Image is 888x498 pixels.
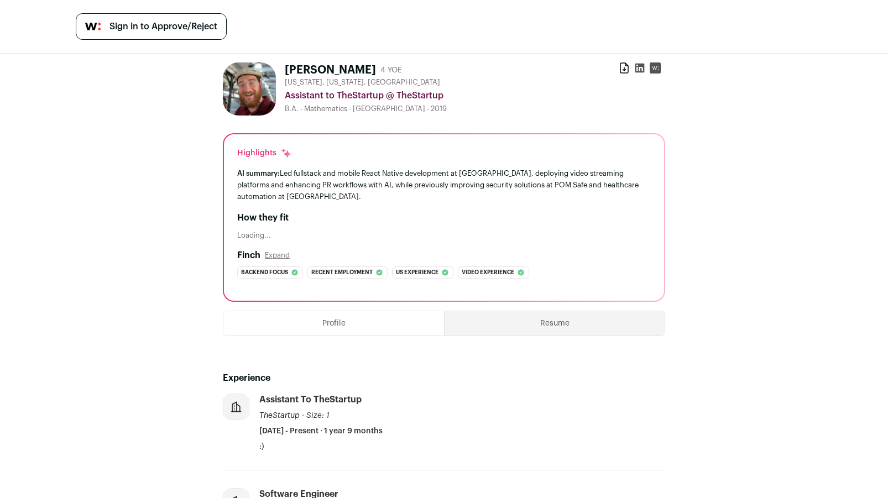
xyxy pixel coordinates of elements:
[241,267,288,278] span: Backend focus
[237,167,651,202] div: Led fullstack and mobile React Native development at [GEOGRAPHIC_DATA], deploying video streaming...
[285,78,440,87] span: [US_STATE], [US_STATE], [GEOGRAPHIC_DATA]
[396,267,438,278] span: Us experience
[445,311,665,336] button: Resume
[237,231,651,240] div: Loading...
[223,62,276,116] img: 96cfe186ff2322352dae0b75bdb93e108c0e5690c23bc0e6fe1a72c9cc288740.jpg
[285,89,665,102] div: Assistant to TheStartup @ TheStartup
[380,65,402,76] div: 4 YOE
[223,311,444,336] button: Profile
[302,412,330,420] span: · Size: 1
[259,441,665,452] p: :)
[285,104,665,113] div: B.A. - Mathematics - [GEOGRAPHIC_DATA] - 2019
[259,426,383,437] span: [DATE] - Present · 1 year 9 months
[285,62,376,78] h1: [PERSON_NAME]
[237,170,280,177] span: AI summary:
[109,20,217,33] span: Sign in to Approve/Reject
[237,148,292,159] div: Highlights
[265,251,290,260] button: Expand
[259,412,300,420] span: TheStartup
[237,211,651,224] h2: How they fit
[311,267,373,278] span: Recent employment
[237,249,260,262] h2: Finch
[76,13,227,40] a: Sign in to Approve/Reject
[462,267,514,278] span: Video experience
[85,23,101,30] img: wellfound-symbol-flush-black-fb3c872781a75f747ccb3a119075da62bfe97bd399995f84a933054e44a575c4.png
[223,371,665,385] h2: Experience
[259,394,362,406] div: Assistant to TheStartup
[223,394,249,420] img: company-logo-placeholder-414d4e2ec0e2ddebbe968bf319fdfe5acfe0c9b87f798d344e800bc9a89632a0.png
